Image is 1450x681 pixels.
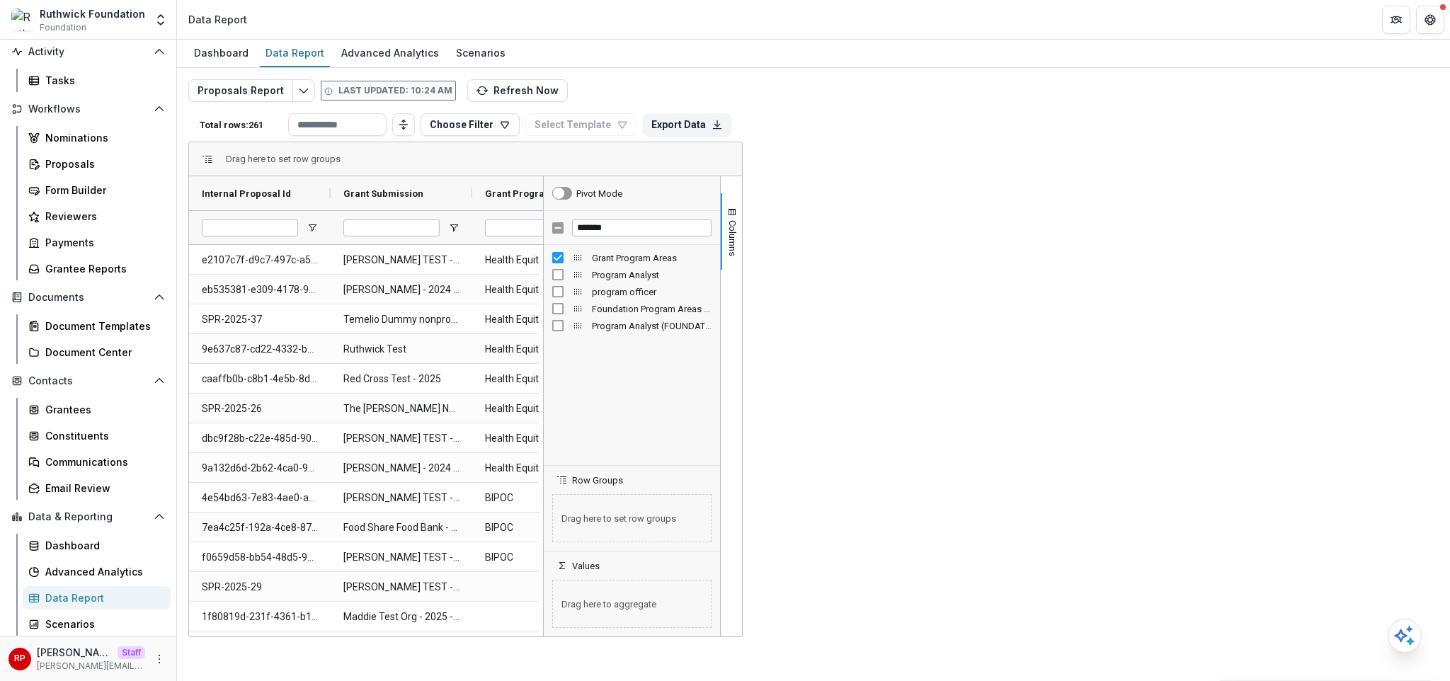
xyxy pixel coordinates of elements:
[592,321,712,331] span: Program Analyst (FOUNDATION_USERS)
[200,120,282,130] p: Total rows: 261
[343,602,459,631] span: Maddie Test Org - 2025 - Historical Form
[343,394,459,423] span: The [PERSON_NAME] Nonprofit - 2025 - Smart Form
[343,454,459,483] span: [PERSON_NAME] - 2024 - upload
[202,365,318,394] span: caaffb0b-c8b1-4e5b-8dd4-c5309987d292
[592,304,712,314] span: Foundation Program Areas (PROGRAM_AREAS)
[45,481,159,496] div: Email Review
[23,560,171,583] a: Advanced Analytics
[343,513,459,542] span: Food Share Food Bank - 2025 - asdasdasd
[23,340,171,364] a: Document Center
[28,103,148,115] span: Workflows
[11,8,34,31] img: Ruthwick Foundation
[6,98,171,120] button: Open Workflows
[23,69,171,92] a: Tasks
[45,590,159,605] div: Data Report
[45,345,159,360] div: Document Center
[467,79,568,102] button: Refresh Now
[6,370,171,392] button: Open Contacts
[45,428,159,443] div: Constituents
[485,305,601,334] span: Health Equity, BIPOC
[202,246,318,275] span: e2107c7f-d9c7-497c-a56e-bd734ac853e4
[202,543,318,572] span: f0659d58-bb54-48d5-9513-ba905b751024
[485,543,601,572] span: BIPOC
[592,270,712,280] span: Program Analyst
[23,424,171,447] a: Constituents
[45,261,159,276] div: Grantee Reports
[343,573,459,602] span: [PERSON_NAME] TEST - 2025 - [PERSON_NAME]
[292,79,315,102] button: Edit selected report
[188,42,254,63] div: Dashboard
[45,235,159,250] div: Payments
[45,209,159,224] div: Reviewers
[202,483,318,513] span: 4e54bd63-7e83-4ae0-ad8e-4e8578a0af2c
[188,12,247,27] div: Data Report
[183,9,253,30] nav: breadcrumb
[202,188,291,199] span: Internal Proposal Id
[392,113,415,136] button: Toggle auto height
[151,6,171,34] button: Open entity switcher
[343,305,459,334] span: Temelio Dummy nonprofittttttttt a4 sda16s5d - 2025 - File Upload
[45,73,159,88] div: Tasks
[1382,6,1410,34] button: Partners
[572,219,712,236] input: Filter Columns Input
[45,564,159,579] div: Advanced Analytics
[202,632,318,661] span: SPR-2025-00047
[544,249,720,266] div: Grant Program Areas Column
[552,580,712,628] span: Drag here to aggregate
[485,513,601,542] span: BIPOC
[343,632,459,661] span: Temelio Dummy nonprofittttttttt a4 sda16s5d - 2025 - Historical Form
[45,183,159,198] div: Form Builder
[336,42,445,63] div: Advanced Analytics
[643,113,731,136] button: Export Data
[45,538,159,553] div: Dashboard
[343,188,423,199] span: Grant Submission
[572,475,623,486] span: Row Groups
[45,402,159,417] div: Grantees
[544,571,720,636] div: Values
[202,335,318,364] span: 9e637c87-cd22-4332-bc5d-c5e3d46d4c52
[23,257,171,280] a: Grantee Reports
[485,394,601,423] span: Health Equity
[485,219,581,236] input: Grant Program Areas Filter Input
[28,292,148,304] span: Documents
[343,543,459,572] span: [PERSON_NAME] TEST - 2025 - asdasdasd
[202,513,318,542] span: 7ea4c25f-192a-4ce8-8734-f679093c4403
[343,219,440,236] input: Grant Submission Filter Input
[572,561,600,571] span: Values
[151,651,168,668] button: More
[544,283,720,300] div: program officer Column
[118,646,145,659] p: Staff
[23,586,171,610] a: Data Report
[45,617,159,631] div: Scenarios
[202,454,318,483] span: 9a132d6d-2b62-4ca0-9498-7f9971b78b88
[6,505,171,528] button: Open Data & Reporting
[485,365,601,394] span: Health Equity
[1416,6,1444,34] button: Get Help
[202,394,318,423] span: SPR-2025-26
[45,454,159,469] div: Communications
[450,42,511,63] div: Scenarios
[260,40,330,67] a: Data Report
[45,156,159,171] div: Proposals
[23,450,171,474] a: Communications
[343,246,459,275] span: [PERSON_NAME] TEST - 2024 - Temelio Test Form
[576,188,622,199] div: Pivot Mode
[448,222,459,234] button: Open Filter Menu
[202,305,318,334] span: SPR-2025-37
[338,84,452,97] p: Last updated: 10:24 AM
[485,275,601,304] span: Health Equity, Equity
[1388,619,1422,653] button: Open AI Assistant
[544,266,720,283] div: Program Analyst Column
[544,486,720,551] div: Row Groups
[6,286,171,309] button: Open Documents
[23,152,171,176] a: Proposals
[23,612,171,636] a: Scenarios
[23,314,171,338] a: Document Templates
[307,222,318,234] button: Open Filter Menu
[40,6,145,21] div: Ruthwick Foundation
[28,511,148,523] span: Data & Reporting
[202,219,298,236] input: Internal Proposal Id Filter Input
[592,287,712,297] span: program officer
[525,113,637,136] button: Select Template
[552,494,712,542] span: Drag here to set row groups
